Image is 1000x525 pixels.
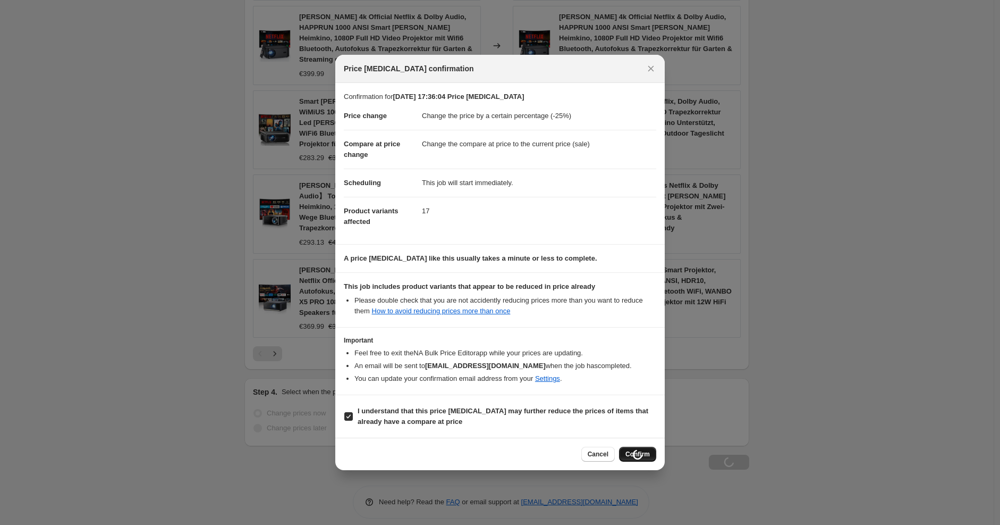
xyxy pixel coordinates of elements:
li: An email will be sent to when the job has completed . [354,361,656,371]
b: I understand that this price [MEDICAL_DATA] may further reduce the prices of items that already h... [358,407,648,426]
a: Settings [535,374,560,382]
span: Compare at price change [344,140,400,159]
p: Confirmation for [344,91,656,102]
span: Price [MEDICAL_DATA] confirmation [344,63,474,74]
span: Cancel [588,450,608,459]
li: Feel free to exit the NA Bulk Price Editor app while your prices are updating. [354,348,656,359]
b: [EMAIL_ADDRESS][DOMAIN_NAME] [425,362,546,370]
li: You can update your confirmation email address from your . [354,373,656,384]
li: Please double check that you are not accidently reducing prices more than you want to reduce them [354,295,656,316]
dd: Change the compare at price to the current price (sale) [422,130,656,158]
a: How to avoid reducing prices more than once [372,307,511,315]
button: Close [643,61,658,76]
b: This job includes product variants that appear to be reduced in price already [344,282,595,290]
span: Price change [344,112,387,120]
button: Cancel [581,447,615,462]
b: A price [MEDICAL_DATA] like this usually takes a minute or less to complete. [344,254,597,262]
dd: Change the price by a certain percentage (-25%) [422,102,656,130]
span: Scheduling [344,179,381,187]
b: [DATE] 17:36:04 Price [MEDICAL_DATA] [393,93,524,101]
dd: This job will start immediately. [422,169,656,197]
span: Product variants affected [344,207,399,226]
h3: Important [344,336,656,345]
dd: 17 [422,197,656,225]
